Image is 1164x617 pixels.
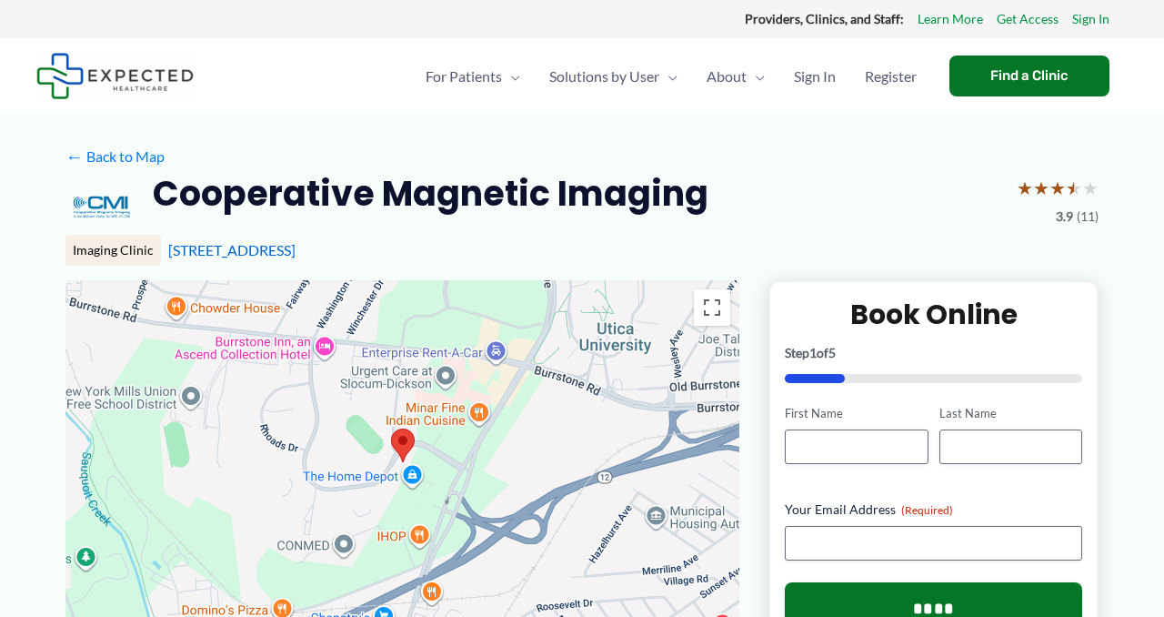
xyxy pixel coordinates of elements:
a: ←Back to Map [65,143,165,170]
a: Learn More [918,7,983,31]
a: Solutions by UserMenu Toggle [535,45,692,108]
label: Last Name [939,405,1082,422]
label: First Name [785,405,928,422]
span: Menu Toggle [659,45,677,108]
span: 1 [809,345,817,360]
img: Expected Healthcare Logo - side, dark font, small [36,53,194,99]
span: ★ [1033,171,1049,205]
a: [STREET_ADDRESS] [168,241,296,258]
span: For Patients [426,45,502,108]
span: ★ [1082,171,1099,205]
span: (Required) [901,503,953,517]
span: Sign In [794,45,836,108]
a: Register [850,45,931,108]
nav: Primary Site Navigation [411,45,931,108]
h2: Cooperative Magnetic Imaging [153,171,708,216]
span: 3.9 [1056,205,1073,228]
strong: Providers, Clinics, and Staff: [745,11,904,26]
span: About [707,45,747,108]
span: Menu Toggle [502,45,520,108]
a: Find a Clinic [949,56,1109,96]
span: (11) [1077,205,1099,228]
p: Step of [785,347,1082,359]
span: ★ [1049,171,1066,205]
span: Menu Toggle [747,45,765,108]
span: Solutions by User [549,45,659,108]
span: ← [65,147,83,165]
span: 5 [828,345,836,360]
h2: Book Online [785,297,1082,332]
a: AboutMenu Toggle [692,45,779,108]
a: For PatientsMenu Toggle [411,45,535,108]
a: Get Access [997,7,1059,31]
div: Imaging Clinic [65,235,161,266]
span: ★ [1066,171,1082,205]
a: Sign In [779,45,850,108]
a: Sign In [1072,7,1109,31]
span: Register [865,45,917,108]
span: ★ [1017,171,1033,205]
button: Toggle fullscreen view [694,289,730,326]
label: Your Email Address [785,501,1082,519]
